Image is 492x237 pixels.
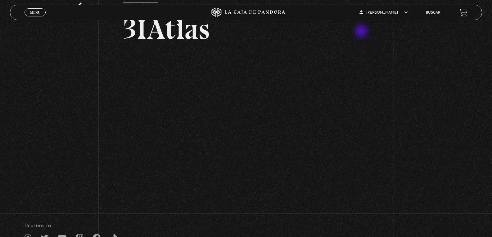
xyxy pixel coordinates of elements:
[30,11,40,14] span: Menu
[359,11,408,15] span: [PERSON_NAME]
[123,53,369,191] iframe: Dailymotion video player – 3IATLAS
[77,2,100,11] a: Volver
[459,8,467,17] a: View your shopping cart
[123,2,158,15] p: Octubre 9 - 9pm
[25,225,467,228] h4: SÍguenos en:
[123,15,369,43] h2: 3IAtlas
[28,16,43,20] span: Cerrar
[426,11,440,15] a: Buscar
